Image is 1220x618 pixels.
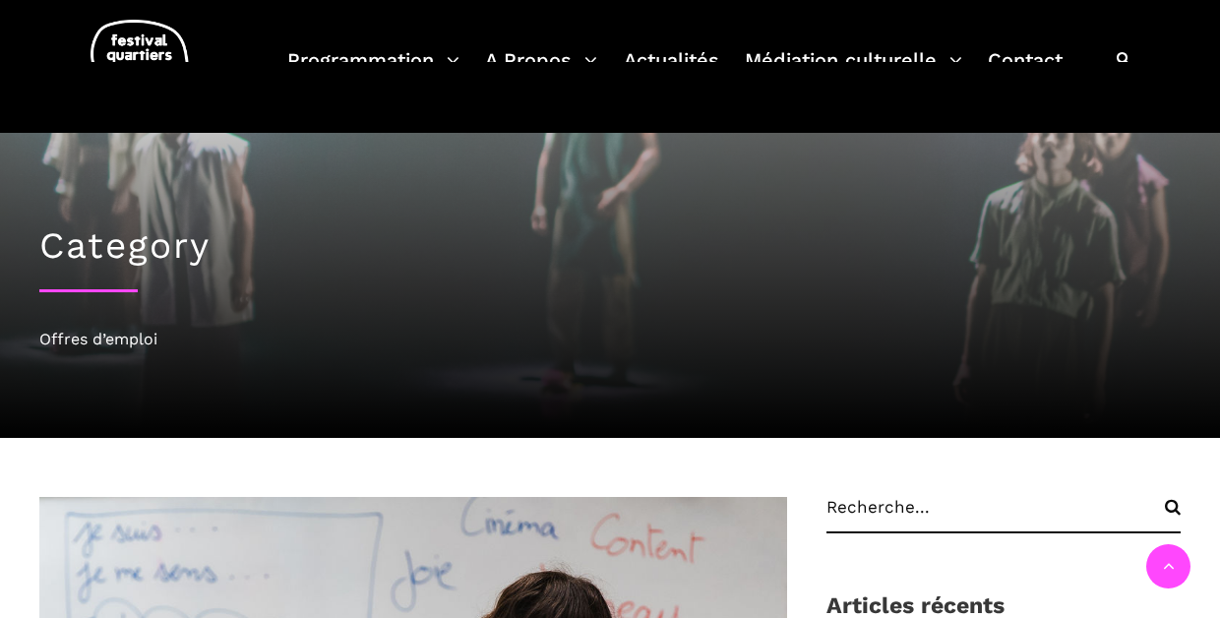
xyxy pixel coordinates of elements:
a: A Propos [485,43,597,101]
img: logo-fqd-med [91,20,189,99]
a: Actualités [624,43,719,101]
a: Programmation [287,43,459,101]
a: Médiation culturelle [745,43,962,101]
h3: Category [39,224,1181,268]
div: Offres d’emploi [39,327,1181,352]
input: Recherche... [826,497,1181,533]
a: Contact [988,43,1063,101]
